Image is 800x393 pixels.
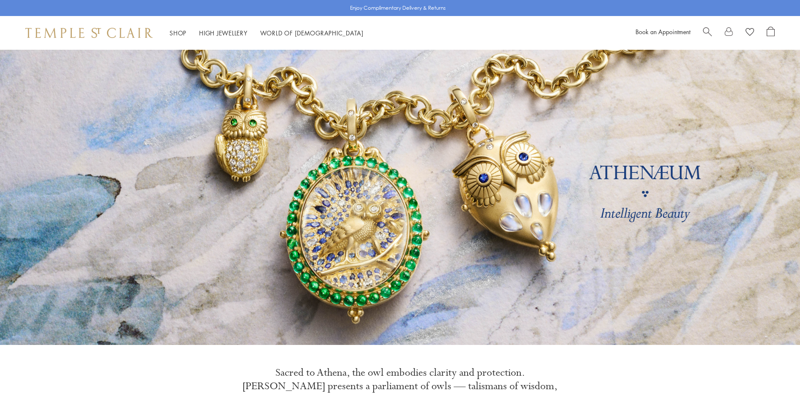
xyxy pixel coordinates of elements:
[199,29,248,37] a: High JewelleryHigh Jewellery
[350,4,446,12] p: Enjoy Complimentary Delivery & Returns
[260,29,364,37] a: World of [DEMOGRAPHIC_DATA]World of [DEMOGRAPHIC_DATA]
[25,28,153,38] img: Temple St. Clair
[170,29,186,37] a: ShopShop
[758,353,792,385] iframe: Gorgias live chat messenger
[746,27,754,39] a: View Wishlist
[703,27,712,39] a: Search
[170,28,364,38] nav: Main navigation
[767,27,775,39] a: Open Shopping Bag
[636,27,690,36] a: Book an Appointment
